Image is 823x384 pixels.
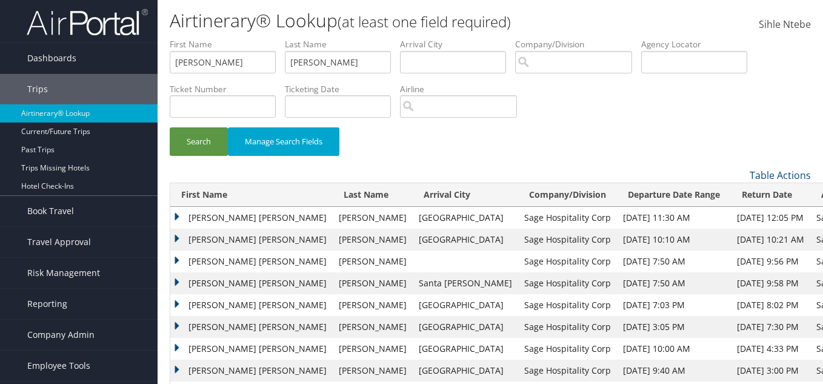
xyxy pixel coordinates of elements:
[731,360,810,382] td: [DATE] 3:00 PM
[518,316,617,338] td: Sage Hospitality Corp
[731,338,810,360] td: [DATE] 4:33 PM
[333,251,413,272] td: [PERSON_NAME]
[27,43,76,73] span: Dashboards
[413,316,518,338] td: [GEOGRAPHIC_DATA]
[170,251,333,272] td: [PERSON_NAME] [PERSON_NAME]
[27,8,148,36] img: airportal-logo.png
[518,338,617,360] td: Sage Hospitality Corp
[333,183,413,207] th: Last Name: activate to sort column ascending
[731,272,810,294] td: [DATE] 9:58 PM
[731,316,810,338] td: [DATE] 7:30 PM
[333,272,413,294] td: [PERSON_NAME]
[731,294,810,316] td: [DATE] 8:02 PM
[617,272,731,294] td: [DATE] 7:50 AM
[333,338,413,360] td: [PERSON_NAME]
[413,207,518,229] td: [GEOGRAPHIC_DATA]
[333,294,413,316] td: [PERSON_NAME]
[518,183,617,207] th: Company/Division
[750,169,811,182] a: Table Actions
[228,127,339,156] button: Manage Search Fields
[170,272,333,294] td: [PERSON_NAME] [PERSON_NAME]
[413,360,518,382] td: [GEOGRAPHIC_DATA]
[170,338,333,360] td: [PERSON_NAME] [PERSON_NAME]
[170,8,597,33] h1: Airtinerary® Lookup
[617,183,731,207] th: Departure Date Range: activate to sort column ascending
[413,229,518,251] td: [GEOGRAPHIC_DATA]
[338,12,511,32] small: (at least one field required)
[731,183,810,207] th: Return Date: activate to sort column ascending
[170,127,228,156] button: Search
[27,258,100,288] span: Risk Management
[170,183,333,207] th: First Name: activate to sort column ascending
[170,207,333,229] td: [PERSON_NAME] [PERSON_NAME]
[27,351,90,381] span: Employee Tools
[731,229,810,251] td: [DATE] 10:21 AM
[518,360,617,382] td: Sage Hospitality Corp
[400,83,526,95] label: Airline
[333,207,413,229] td: [PERSON_NAME]
[170,294,333,316] td: [PERSON_NAME] [PERSON_NAME]
[759,18,811,31] span: Sihle Ntebe
[641,38,756,50] label: Agency Locator
[170,229,333,251] td: [PERSON_NAME] [PERSON_NAME]
[333,360,413,382] td: [PERSON_NAME]
[170,38,285,50] label: First Name
[731,207,810,229] td: [DATE] 12:05 PM
[333,316,413,338] td: [PERSON_NAME]
[27,196,74,226] span: Book Travel
[617,229,731,251] td: [DATE] 10:10 AM
[170,83,285,95] label: Ticket Number
[400,38,515,50] label: Arrival City
[617,294,731,316] td: [DATE] 7:03 PM
[27,74,48,104] span: Trips
[617,360,731,382] td: [DATE] 9:40 AM
[617,316,731,338] td: [DATE] 3:05 PM
[518,229,617,251] td: Sage Hospitality Corp
[759,6,811,44] a: Sihle Ntebe
[285,38,400,50] label: Last Name
[617,338,731,360] td: [DATE] 10:00 AM
[27,227,91,257] span: Travel Approval
[518,272,617,294] td: Sage Hospitality Corp
[285,83,400,95] label: Ticketing Date
[413,183,518,207] th: Arrival City: activate to sort column ascending
[333,229,413,251] td: [PERSON_NAME]
[515,38,641,50] label: Company/Division
[518,294,617,316] td: Sage Hospitality Corp
[617,251,731,272] td: [DATE] 7:50 AM
[617,207,731,229] td: [DATE] 11:30 AM
[731,251,810,272] td: [DATE] 9:56 PM
[27,289,67,319] span: Reporting
[413,338,518,360] td: [GEOGRAPHIC_DATA]
[413,272,518,294] td: Santa [PERSON_NAME]
[27,320,95,350] span: Company Admin
[518,251,617,272] td: Sage Hospitality Corp
[413,294,518,316] td: [GEOGRAPHIC_DATA]
[170,316,333,338] td: [PERSON_NAME] [PERSON_NAME]
[518,207,617,229] td: Sage Hospitality Corp
[170,360,333,382] td: [PERSON_NAME] [PERSON_NAME]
